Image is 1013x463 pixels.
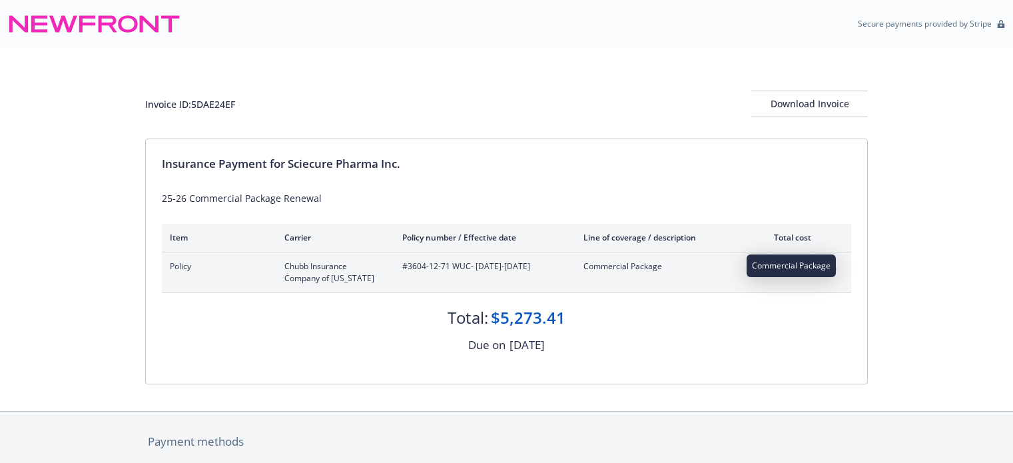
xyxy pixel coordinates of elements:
[468,336,506,354] div: Due on
[448,306,488,329] div: Total:
[583,260,740,272] span: Commercial Package
[170,260,263,272] span: Policy
[761,232,811,243] div: Total cost
[162,252,851,292] div: PolicyChubb Insurance Company of [US_STATE]#3604-12-71 WUC- [DATE]-[DATE]Commercial Package$5,273...
[402,260,562,272] span: #3604-12-71 WUC - [DATE]-[DATE]
[822,260,843,282] button: expand content
[170,232,263,243] div: Item
[148,433,865,450] div: Payment methods
[162,155,851,173] div: Insurance Payment for Sciecure Pharma Inc.
[284,260,381,284] span: Chubb Insurance Company of [US_STATE]
[751,91,868,117] button: Download Invoice
[491,306,565,329] div: $5,273.41
[145,97,235,111] div: Invoice ID: 5DAE24EF
[583,232,740,243] div: Line of coverage / description
[509,336,545,354] div: [DATE]
[284,232,381,243] div: Carrier
[858,18,992,29] p: Secure payments provided by Stripe
[162,191,851,205] div: 25-26 Commercial Package Renewal
[402,232,562,243] div: Policy number / Effective date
